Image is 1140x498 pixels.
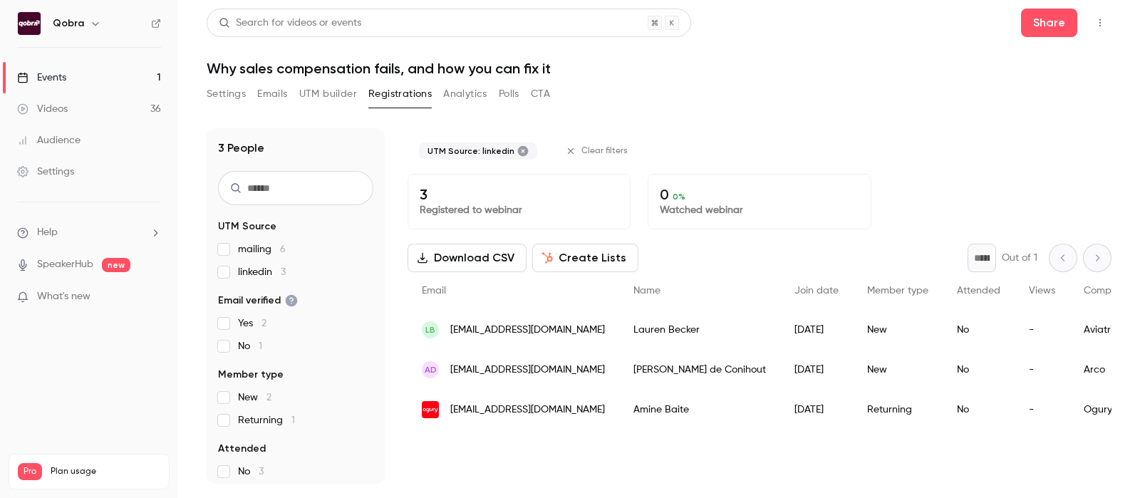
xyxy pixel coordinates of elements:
[425,363,437,376] span: Ad
[257,83,287,105] button: Emails
[37,225,58,240] span: Help
[218,140,264,157] h1: 3 People
[780,350,853,390] div: [DATE]
[238,339,262,353] span: No
[420,186,618,203] p: 3
[853,350,943,390] div: New
[660,203,859,217] p: Watched webinar
[633,286,660,296] span: Name
[450,363,605,378] span: [EMAIL_ADDRESS][DOMAIN_NAME]
[619,310,780,350] div: Lauren Becker
[660,186,859,203] p: 0
[425,323,435,336] span: LB
[17,71,66,85] div: Events
[957,286,1000,296] span: Attended
[238,413,295,427] span: Returning
[291,415,295,425] span: 1
[261,318,266,328] span: 2
[794,286,839,296] span: Join date
[1029,286,1055,296] span: Views
[853,390,943,430] div: Returning
[780,310,853,350] div: [DATE]
[368,83,432,105] button: Registrations
[408,244,527,272] button: Download CSV
[450,323,605,338] span: [EMAIL_ADDRESS][DOMAIN_NAME]
[443,83,487,105] button: Analytics
[422,286,446,296] span: Email
[207,60,1111,77] h1: Why sales compensation fails, and how you can fix it
[422,401,439,418] img: ogury.co
[581,145,628,157] span: Clear filters
[37,289,90,304] span: What's new
[619,390,780,430] div: Amine Baite
[867,286,928,296] span: Member type
[238,265,286,279] span: linkedin
[37,257,93,272] a: SpeakerHub
[17,225,161,240] li: help-dropdown-opener
[281,267,286,277] span: 3
[238,390,271,405] span: New
[53,16,84,31] h6: Qobra
[238,465,264,479] span: No
[531,83,550,105] button: CTA
[17,102,68,116] div: Videos
[51,466,160,477] span: Plan usage
[1015,350,1069,390] div: -
[102,258,130,272] span: new
[1015,310,1069,350] div: -
[780,390,853,430] div: [DATE]
[18,463,42,480] span: Pro
[1015,390,1069,430] div: -
[218,368,284,382] span: Member type
[560,140,636,162] button: Clear filters
[943,350,1015,390] div: No
[207,83,246,105] button: Settings
[218,442,266,456] span: Attended
[420,203,618,217] p: Registered to webinar
[218,219,276,234] span: UTM Source
[673,192,685,202] span: 0 %
[219,16,361,31] div: Search for videos or events
[259,467,264,477] span: 3
[238,316,266,331] span: Yes
[450,403,605,417] span: [EMAIL_ADDRESS][DOMAIN_NAME]
[943,310,1015,350] div: No
[17,133,81,147] div: Audience
[1002,251,1037,265] p: Out of 1
[853,310,943,350] div: New
[266,393,271,403] span: 2
[532,244,638,272] button: Create Lists
[17,165,74,179] div: Settings
[619,350,780,390] div: [PERSON_NAME] de Conihout
[943,390,1015,430] div: No
[517,145,529,157] button: Remove "linkedin" from selected "UTM Source" filter
[499,83,519,105] button: Polls
[259,341,262,351] span: 1
[238,242,286,256] span: mailing
[427,145,514,157] span: UTM Source: linkedin
[1021,9,1077,37] button: Share
[218,294,298,308] span: Email verified
[280,244,286,254] span: 6
[18,12,41,35] img: Qobra
[299,83,357,105] button: UTM builder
